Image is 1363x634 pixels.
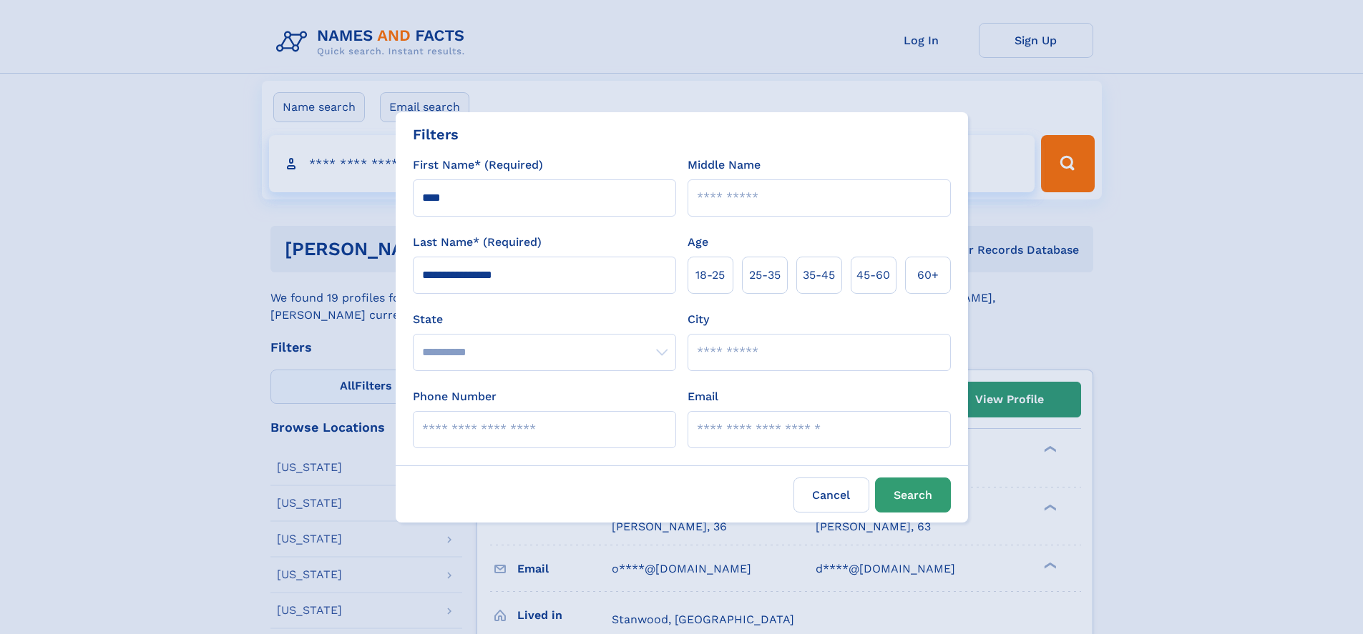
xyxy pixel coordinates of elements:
span: 18‑25 [695,267,725,284]
label: Phone Number [413,388,497,405]
button: Search [875,477,951,512]
label: Last Name* (Required) [413,234,542,251]
label: Cancel [793,477,869,512]
label: First Name* (Required) [413,157,543,174]
label: State [413,311,676,328]
span: 45‑60 [856,267,890,284]
span: 60+ [917,267,939,284]
span: 25‑35 [749,267,781,284]
label: City [688,311,709,328]
div: Filters [413,124,459,145]
label: Middle Name [688,157,761,174]
span: 35‑45 [803,267,835,284]
label: Email [688,388,718,405]
label: Age [688,234,708,251]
